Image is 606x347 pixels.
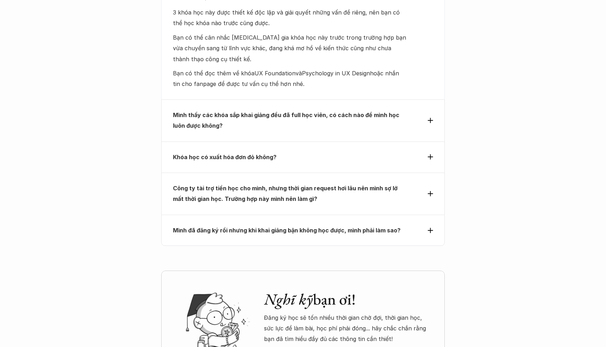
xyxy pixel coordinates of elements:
[264,290,431,309] h2: bạn ơi!
[173,227,400,234] strong: Mình đã đăng ký rồi nhưng khi khai giảng bận không học được, mình phải làm sao?
[173,68,407,89] p: Bạn có thể đọc thêm về khóa và hoặc nhắn tin cho fanpage để được tư vấn cụ thể hơn nhé.
[264,289,313,309] em: Nghĩ kỹ
[254,70,296,77] a: UX Foundation
[173,32,407,64] p: Bạn có thể cân nhắc [MEDICAL_DATA] gia khóa học này trước trong trường hợp bạn vừa chuyển sang từ...
[173,154,276,161] strong: Khóa học có xuất hóa đơn đỏ không?
[173,111,401,129] strong: Mình thấy các khóa sắp khai giảng đều đã full học viên, có cách nào để mình học luôn được không?
[173,185,399,202] strong: Công ty tài trợ tiền học cho mình, nhưng thời gian request hơi lâu nên mình sợ lỡ mất thời gian h...
[264,312,431,345] p: Đăng ký học sẽ tốn nhiều thời gian chờ đợi, thời gian học, sức lực để làm bài, học phí phải đóng....
[302,70,370,77] a: Psychology in UX Design
[173,7,407,29] p: 3 khóa học này được thiết kế độc lập và giải quyết những vấn đề riêng, nên bạn có thể học khóa nà...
